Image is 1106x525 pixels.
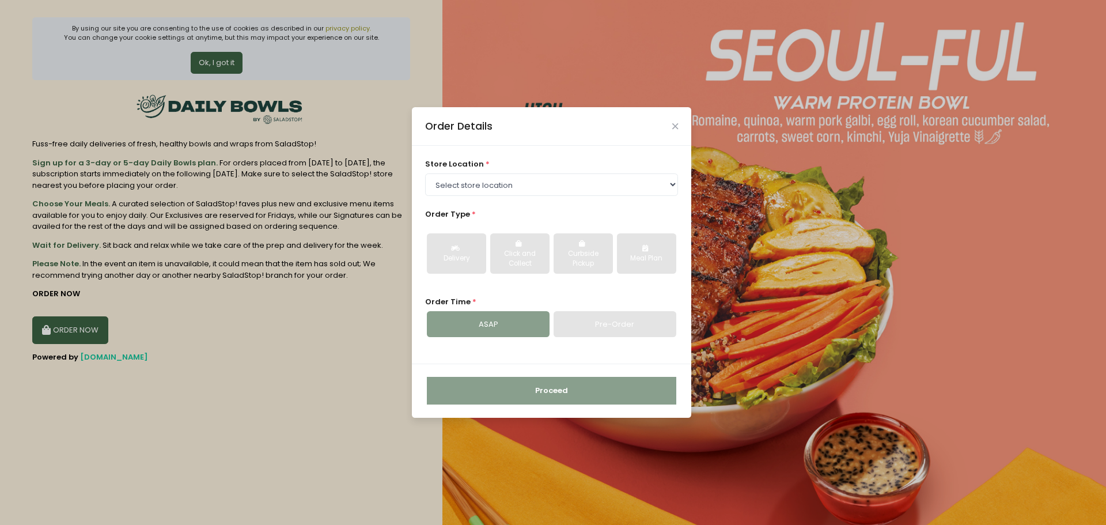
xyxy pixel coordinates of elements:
[554,233,613,274] button: Curbside Pickup
[425,158,484,169] span: store location
[562,249,605,269] div: Curbside Pickup
[498,249,541,269] div: Click and Collect
[435,254,478,264] div: Delivery
[625,254,668,264] div: Meal Plan
[672,123,678,129] button: Close
[425,119,493,134] div: Order Details
[425,209,470,220] span: Order Type
[490,233,550,274] button: Click and Collect
[427,377,676,405] button: Proceed
[425,296,471,307] span: Order Time
[427,233,486,274] button: Delivery
[617,233,676,274] button: Meal Plan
